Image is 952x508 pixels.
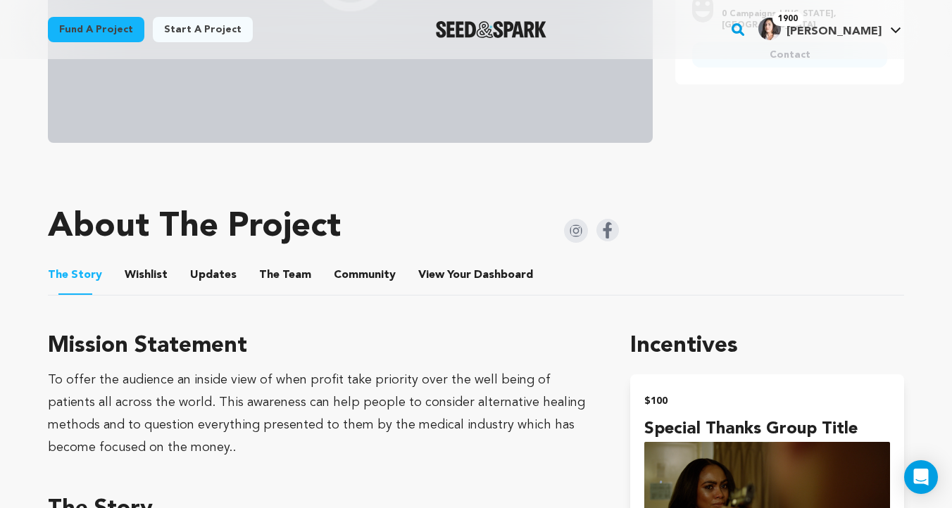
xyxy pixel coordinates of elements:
a: ViewYourDashboard [418,267,536,284]
span: Updates [190,267,237,284]
span: Gabriella B.'s Profile [756,15,904,44]
a: Seed&Spark Homepage [436,21,546,38]
h1: About The Project [48,210,341,244]
div: Open Intercom Messenger [904,460,938,494]
span: Story [48,267,102,284]
h3: Mission Statement [48,329,596,363]
div: To offer the audience an inside view of when profit take priority over the well being of patients... [48,369,596,459]
span: The [259,267,280,284]
h4: Special Thanks Group Title [644,417,890,442]
span: Dashboard [474,267,533,284]
a: Gabriella B.'s Profile [756,15,904,40]
img: headshot%20screenshot.jpg [758,18,781,40]
a: Fund a project [48,17,144,42]
img: Seed&Spark Logo Dark Mode [436,21,546,38]
a: Start a project [153,17,253,42]
span: The [48,267,68,284]
span: Wishlist [125,267,168,284]
h1: Incentives [630,329,904,363]
span: Team [259,267,311,284]
img: Seed&Spark Instagram Icon [564,219,588,243]
span: 1900 [772,12,803,26]
span: [PERSON_NAME] [787,26,882,37]
h2: $100 [644,391,890,411]
span: Your [418,267,536,284]
img: Seed&Spark Facebook Icon [596,219,619,241]
div: Gabriella B.'s Profile [758,18,882,40]
span: Community [334,267,396,284]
